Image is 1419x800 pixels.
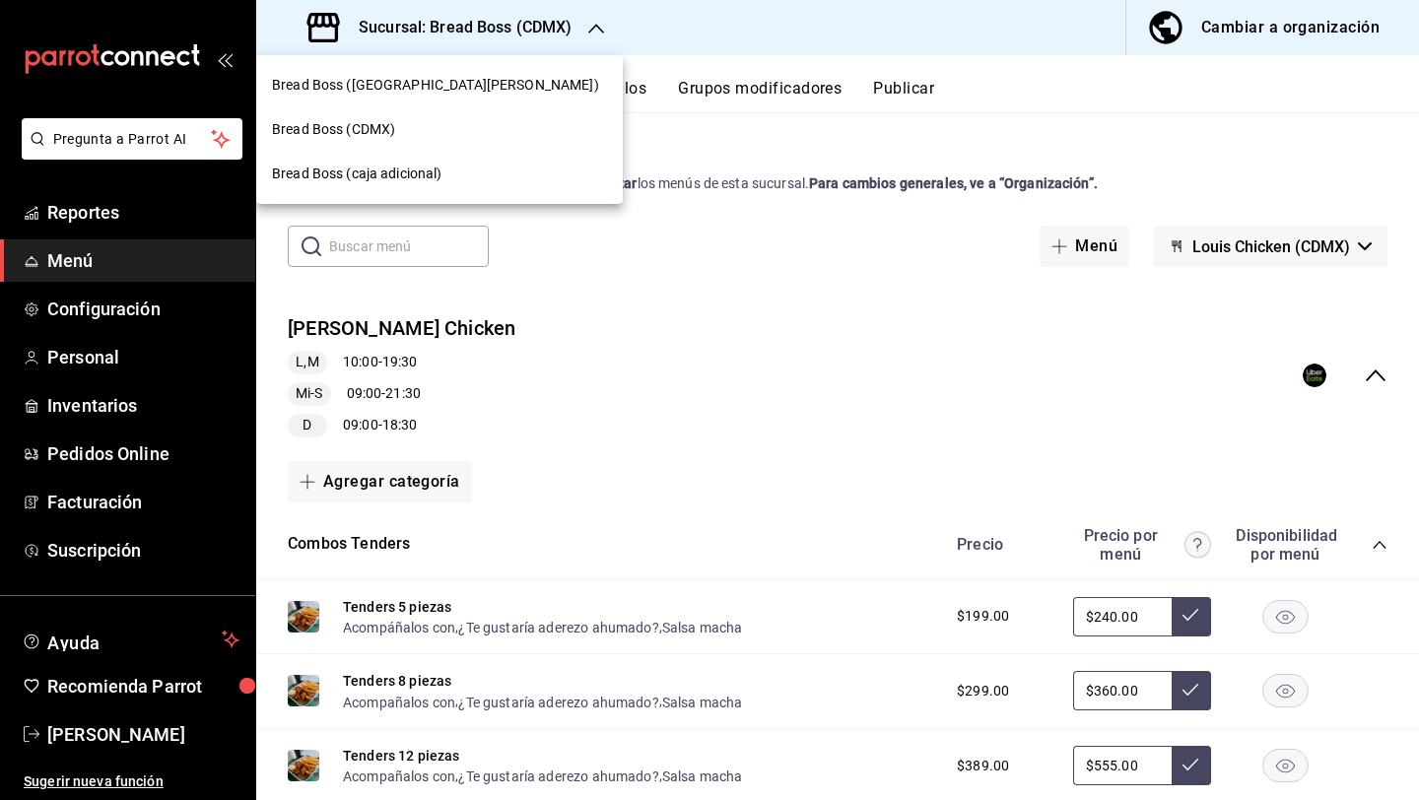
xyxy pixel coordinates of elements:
span: Bread Boss (CDMX) [272,119,395,140]
span: Bread Boss ([GEOGRAPHIC_DATA][PERSON_NAME]) [272,75,599,96]
div: Bread Boss (caja adicional) [256,152,623,196]
div: Bread Boss ([GEOGRAPHIC_DATA][PERSON_NAME]) [256,63,623,107]
span: Bread Boss (caja adicional) [272,164,442,184]
div: Bread Boss (CDMX) [256,107,623,152]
